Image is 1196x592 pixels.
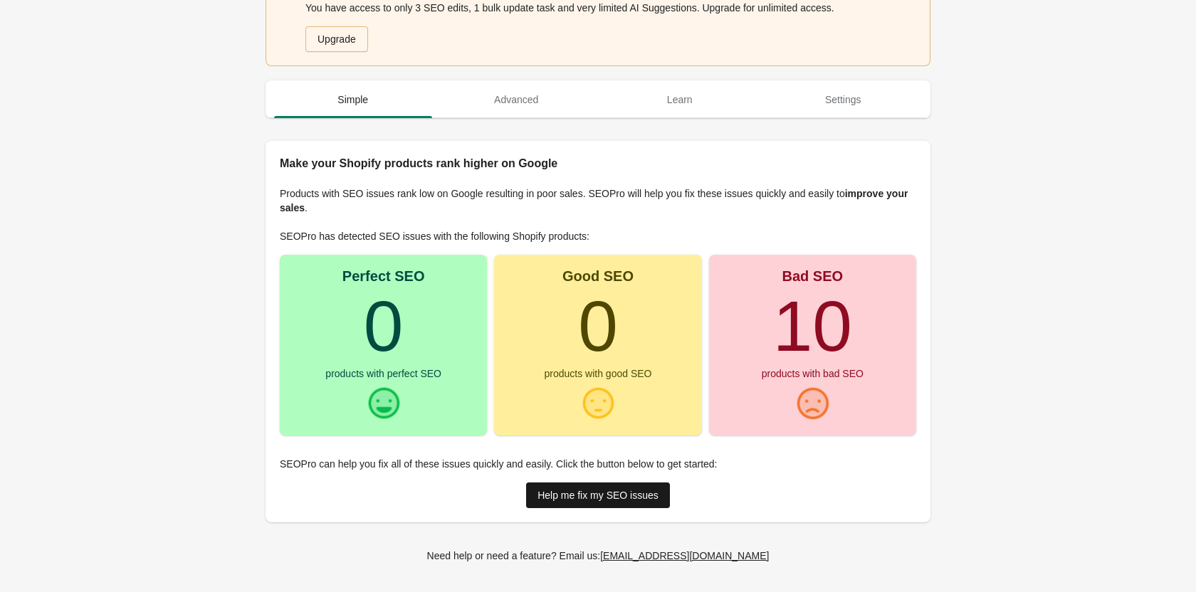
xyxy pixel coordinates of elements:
div: Good SEO [562,269,634,283]
a: [EMAIL_ADDRESS][DOMAIN_NAME] [594,543,775,569]
turbo-frame: 10 [773,286,852,366]
a: Help me fix my SEO issues [526,482,670,508]
a: Upgrade [305,26,368,52]
div: Bad SEO [782,269,844,283]
turbo-frame: 0 [578,286,618,366]
button: Learn [598,81,762,118]
p: Products with SEO issues rank low on Google resulting in poor sales. SEOPro will help you fix the... [280,186,916,215]
span: Settings [765,87,923,112]
span: Simple [274,87,432,112]
p: SEOPro has detected SEO issues with the following Shopify products: [280,229,916,243]
div: Perfect SEO [342,269,425,283]
turbo-frame: 0 [364,286,404,366]
h2: Make your Shopify products rank higher on Google [280,155,916,172]
button: Advanced [435,81,599,118]
span: Advanced [438,87,596,112]
div: products with bad SEO [762,369,864,379]
div: Need help or need a feature? Email us: [427,548,770,564]
div: Help me fix my SEO issues [537,490,659,501]
div: Upgrade [318,33,356,45]
div: products with good SEO [545,369,652,379]
div: [EMAIL_ADDRESS][DOMAIN_NAME] [600,550,769,561]
span: Learn [601,87,759,112]
p: SEOPro can help you fix all of these issues quickly and easily. Click the button below to get sta... [280,457,916,471]
button: Simple [271,81,435,118]
div: products with perfect SEO [325,369,441,379]
button: Settings [762,81,925,118]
